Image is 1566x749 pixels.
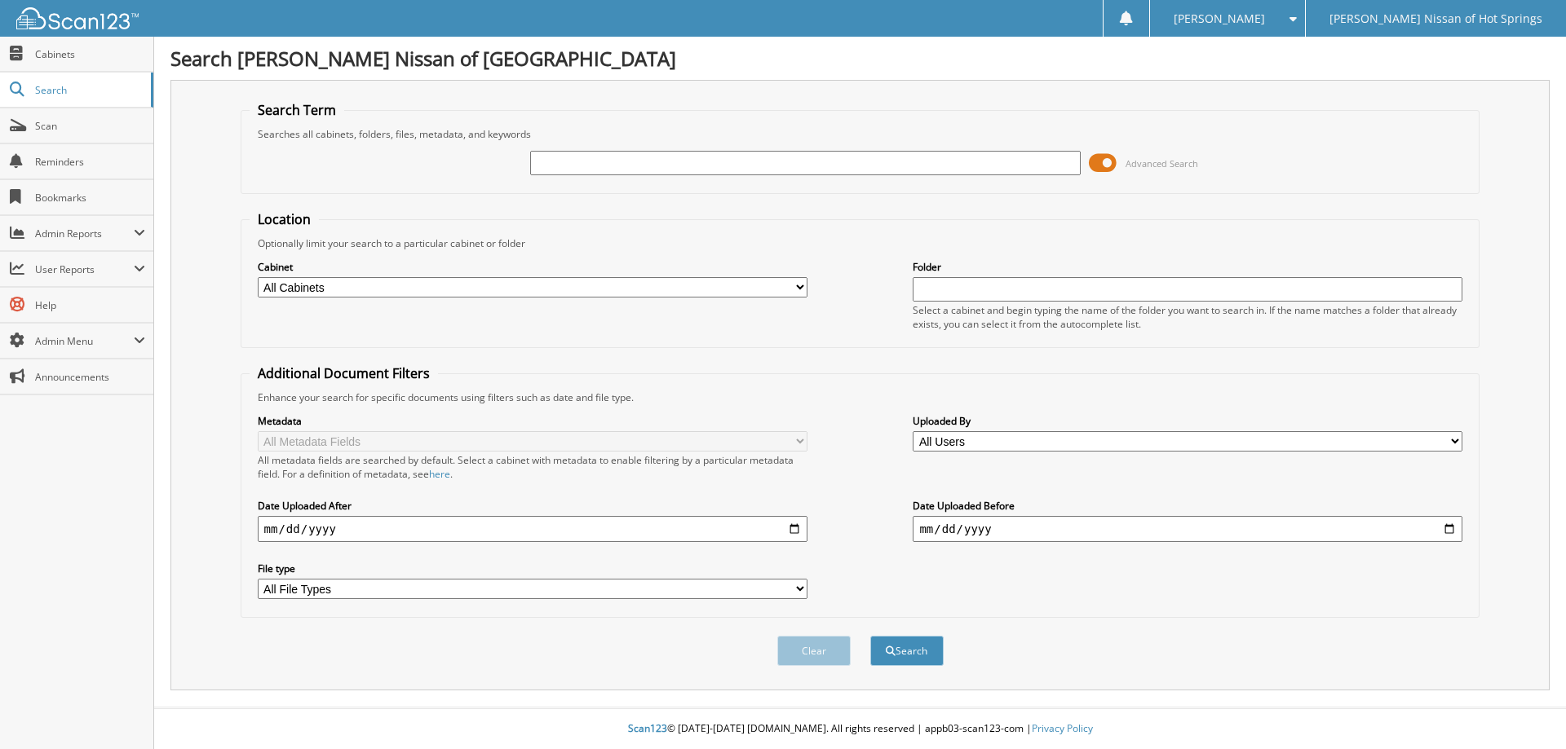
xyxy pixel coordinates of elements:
label: File type [258,562,807,575]
div: Enhance your search for specific documents using filters such as date and file type. [250,390,1471,404]
div: All metadata fields are searched by default. Select a cabinet with metadata to enable filtering b... [258,453,807,481]
label: Metadata [258,414,807,428]
div: Select a cabinet and begin typing the name of the folder you want to search in. If the name match... [913,303,1462,331]
span: Bookmarks [35,191,145,205]
span: Scan123 [628,721,667,735]
legend: Additional Document Filters [250,364,438,382]
label: Folder [913,260,1462,274]
input: start [258,516,807,542]
legend: Location [250,210,319,228]
span: Admin Menu [35,334,134,348]
a: Privacy Policy [1032,721,1093,735]
label: Uploaded By [913,414,1462,428]
span: User Reports [35,262,134,276]
span: Cabinets [35,47,145,61]
input: end [913,516,1462,542]
span: [PERSON_NAME] Nissan of Hot Springs [1329,14,1542,24]
legend: Search Term [250,101,344,119]
button: Search [870,636,944,666]
span: Search [35,83,143,97]
span: Scan [35,119,145,133]
span: [PERSON_NAME] [1174,14,1265,24]
span: Reminders [35,155,145,169]
label: Date Uploaded After [258,499,807,513]
div: Searches all cabinets, folders, files, metadata, and keywords [250,127,1471,141]
span: Admin Reports [35,227,134,240]
button: Clear [777,636,851,666]
h1: Search [PERSON_NAME] Nissan of [GEOGRAPHIC_DATA] [170,45,1550,72]
span: Advanced Search [1126,157,1198,170]
span: Announcements [35,370,145,384]
label: Date Uploaded Before [913,499,1462,513]
a: here [429,467,450,481]
div: Optionally limit your search to a particular cabinet or folder [250,236,1471,250]
div: © [DATE]-[DATE] [DOMAIN_NAME]. All rights reserved | appb03-scan123-com | [154,709,1566,749]
label: Cabinet [258,260,807,274]
img: scan123-logo-white.svg [16,7,139,29]
span: Help [35,298,145,312]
